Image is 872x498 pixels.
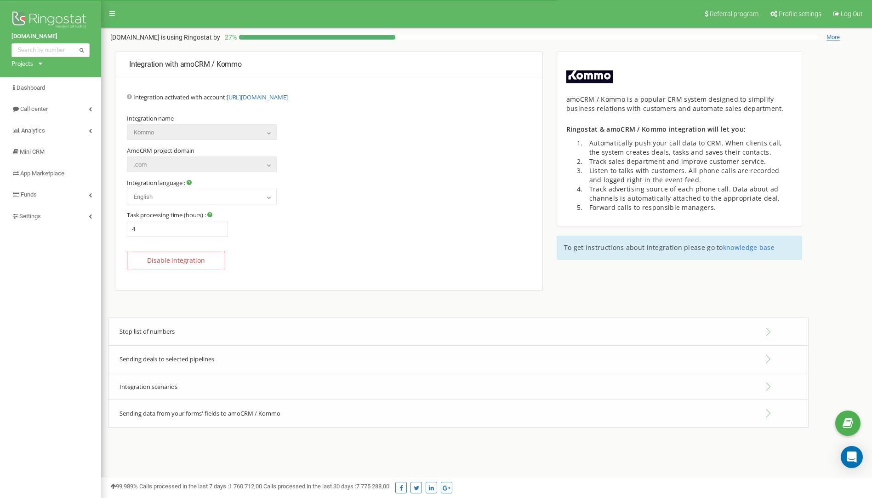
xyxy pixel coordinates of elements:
a: [DOMAIN_NAME] [11,32,90,41]
span: .com [130,158,274,171]
span: Profile settings [779,10,821,17]
li: Forward calls to responsible managers. [585,203,792,212]
u: 7 775 288,00 [356,483,389,490]
span: 99,989% [110,483,138,490]
label: Integration name [127,115,174,122]
img: image [566,70,613,83]
span: Calls processed in the last 7 days : [139,483,262,490]
span: App Marketplace [20,170,64,177]
p: [DOMAIN_NAME] [110,33,220,42]
li: Track sales department and improve customer service. [585,157,792,166]
div: Open Intercom Messenger [841,446,863,468]
li: Automatically push your call data to CRM. When clients call, the system creates deals, tasks and ... [585,139,792,157]
p: 27 % [220,33,239,42]
span: .com [127,156,277,172]
li: Track advertising source of each phone call. Data about ad channels is automatically attached to ... [585,185,792,203]
span: Sending deals to selected pipelines [120,355,214,363]
span: is using Ringostat by [161,34,220,41]
button: Disable integration [127,252,225,269]
a: [URL][DOMAIN_NAME] [227,93,288,101]
span: Mini CRM [20,148,45,155]
label: AmoCRM project domain [127,147,194,154]
p: Ringostat & amoCRM / Kommo integration will let you: [566,125,792,134]
span: Referral program [710,10,758,17]
span: English [127,189,277,204]
span: Kommo [127,124,277,140]
span: Kommo [130,126,274,139]
input: Search by number [11,43,90,57]
u: 1 760 712,00 [229,483,262,490]
p: Integration with amoCRM / Kommo [129,59,529,70]
p: To get instructions about integration please go to [564,243,795,252]
span: English [130,191,274,203]
span: More [826,34,840,41]
img: Ringostat logo [11,9,90,32]
div: amoCRM / Kommo is a popular CRM system designed to simplify business relations with customers and... [566,95,792,113]
label: Task processing time (hours) : [127,211,212,219]
a: knowledge base [723,243,775,252]
label: Integration language : [127,179,192,186]
span: Call center [20,105,48,112]
span: Analytics [21,127,45,134]
li: Listen to talks with customers. All phone calls are recorded and logged right in the event feed. [585,166,792,185]
span: Settings [19,213,41,220]
span: Calls processed in the last 30 days : [263,483,389,490]
span: Funds [21,191,37,198]
span: Dashboard [17,84,45,91]
span: Log Out [841,10,863,17]
span: Sending data from your forms' fields to amoCRM / Kommo [120,409,280,417]
span: Integration scenarios [120,382,177,391]
span: Stop list of numbers [120,327,175,336]
span: Integration activated with account: [133,93,288,101]
div: Projects [11,59,33,68]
